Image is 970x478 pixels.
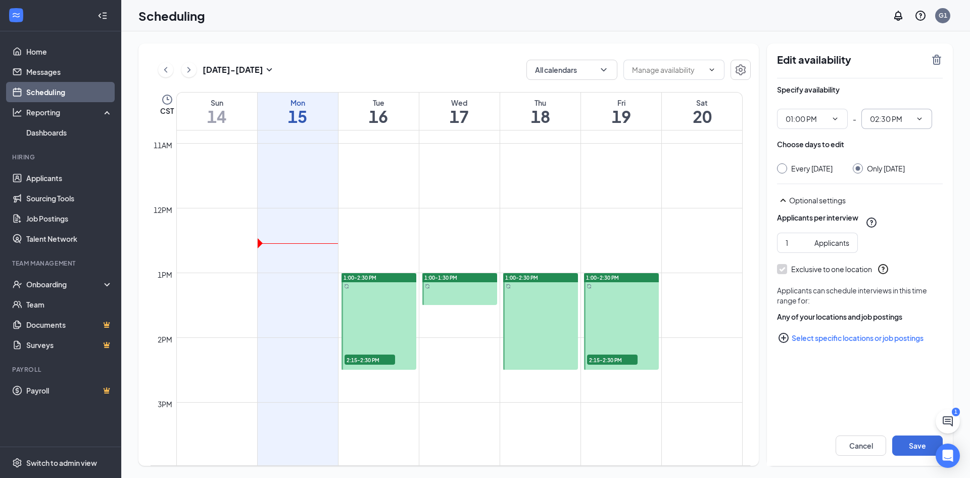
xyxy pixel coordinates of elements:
a: Dashboards [26,122,113,143]
div: Exclusive to one location [791,264,872,274]
div: Wed [419,98,500,108]
span: 2:15-2:30 PM [587,355,638,365]
a: Messages [26,62,113,82]
svg: Sync [587,284,592,289]
a: Scheduling [26,82,113,102]
div: Specify availability [777,84,840,95]
svg: PlusCircle [778,332,790,344]
svg: SmallChevronUp [777,194,789,206]
div: G1 [939,11,947,20]
a: September 16, 2025 [338,93,419,130]
div: 3pm [156,399,174,410]
svg: Settings [12,458,22,468]
h1: 19 [581,108,661,125]
a: Applicants [26,168,113,188]
h3: [DATE] - [DATE] [203,64,263,75]
div: Sat [662,98,742,108]
a: Team [26,294,113,315]
svg: QuestionInfo [877,263,889,275]
button: ChevronRight [181,62,197,77]
a: September 17, 2025 [419,93,500,130]
svg: ChatActive [942,415,954,427]
div: Mon [258,98,338,108]
div: Onboarding [26,279,104,289]
button: Save [892,436,943,456]
div: Applicants can schedule interviews in this time range for: [777,285,943,306]
button: Select specific locations or job postingsPlusCircle [777,328,943,348]
a: Home [26,41,113,62]
a: September 14, 2025 [177,93,257,130]
a: Talent Network [26,229,113,249]
div: 4pm [156,463,174,474]
svg: Sync [506,284,511,289]
span: 1:00-2:30 PM [505,274,538,281]
h1: Scheduling [138,7,205,24]
a: DocumentsCrown [26,315,113,335]
a: September 18, 2025 [500,93,580,130]
div: 1 [952,408,960,416]
div: Team Management [12,259,111,268]
a: September 15, 2025 [258,93,338,130]
div: Hiring [12,153,111,161]
div: Open Intercom Messenger [936,444,960,468]
svg: ChevronDown [599,65,609,75]
div: Choose days to edit [777,139,844,149]
h1: 20 [662,108,742,125]
svg: Sync [344,284,349,289]
h1: 17 [419,108,500,125]
a: PayrollCrown [26,380,113,401]
span: 1:00-2:30 PM [344,274,376,281]
svg: TrashOutline [931,54,943,66]
h1: 14 [177,108,257,125]
a: Job Postings [26,208,113,229]
div: Thu [500,98,580,108]
div: 1pm [156,269,174,280]
div: Sun [177,98,257,108]
button: All calendarsChevronDown [526,60,617,80]
span: CST [160,106,174,116]
svg: Analysis [12,107,22,117]
h2: Edit availability [777,54,925,66]
button: Cancel [836,436,886,456]
svg: ChevronDown [831,115,839,123]
div: Tue [338,98,419,108]
a: September 19, 2025 [581,93,661,130]
svg: UserCheck [12,279,22,289]
div: Any of your locations and job postings [777,312,943,322]
svg: ChevronLeft [161,64,171,76]
svg: Collapse [98,11,108,21]
button: Settings [731,60,751,80]
div: Payroll [12,365,111,374]
svg: ChevronDown [915,115,924,123]
div: Switch to admin view [26,458,97,468]
svg: ChevronRight [184,64,194,76]
div: Only [DATE] [867,163,905,173]
a: Sourcing Tools [26,188,113,208]
div: Every [DATE] [791,163,833,173]
svg: QuestionInfo [914,10,927,22]
svg: ChevronDown [708,66,716,74]
button: ChatActive [936,409,960,433]
div: Reporting [26,107,113,117]
svg: SmallChevronDown [263,64,275,76]
button: ChevronLeft [158,62,173,77]
svg: Notifications [892,10,904,22]
div: - [777,109,943,129]
svg: Settings [735,64,747,76]
div: 11am [152,140,174,151]
a: SurveysCrown [26,335,113,355]
svg: Clock [161,94,173,106]
h1: 18 [500,108,580,125]
svg: WorkstreamLogo [11,10,21,20]
span: 1:00-1:30 PM [424,274,457,281]
span: 2:15-2:30 PM [345,355,395,365]
a: September 20, 2025 [662,93,742,130]
span: 1:00-2:30 PM [586,274,619,281]
div: Optional settings [789,195,943,205]
input: Manage availability [632,64,704,75]
div: 2pm [156,334,174,345]
div: Optional settings [777,194,943,206]
h1: 16 [338,108,419,125]
div: Applicants per interview [777,212,858,223]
